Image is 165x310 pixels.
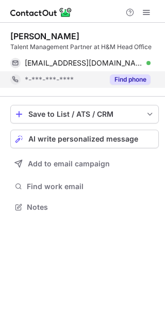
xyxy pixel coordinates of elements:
[28,135,138,143] span: AI write personalized message
[25,58,143,68] span: [EMAIL_ADDRESS][DOMAIN_NAME]
[10,130,159,148] button: AI write personalized message
[10,105,159,123] button: save-profile-one-click
[10,154,159,173] button: Add to email campaign
[28,110,141,118] div: Save to List / ATS / CRM
[110,74,151,85] button: Reveal Button
[10,42,159,52] div: Talent Management Partner at H&M Head Office
[28,160,110,168] span: Add to email campaign
[10,31,79,41] div: [PERSON_NAME]
[10,6,72,19] img: ContactOut v5.3.10
[27,182,155,191] span: Find work email
[10,200,159,214] button: Notes
[27,203,155,212] span: Notes
[10,179,159,194] button: Find work email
